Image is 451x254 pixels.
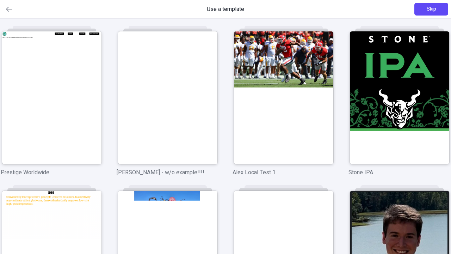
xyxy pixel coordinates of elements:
p: Alex Local Test 1 [233,168,334,177]
span: Skip [427,5,436,13]
span: Use a template [207,5,244,13]
p: [PERSON_NAME] - w/o example!!!! [117,168,218,177]
p: Stone IPA [348,168,450,177]
p: Prestige Worldwide [1,168,103,177]
button: Skip [414,3,448,16]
